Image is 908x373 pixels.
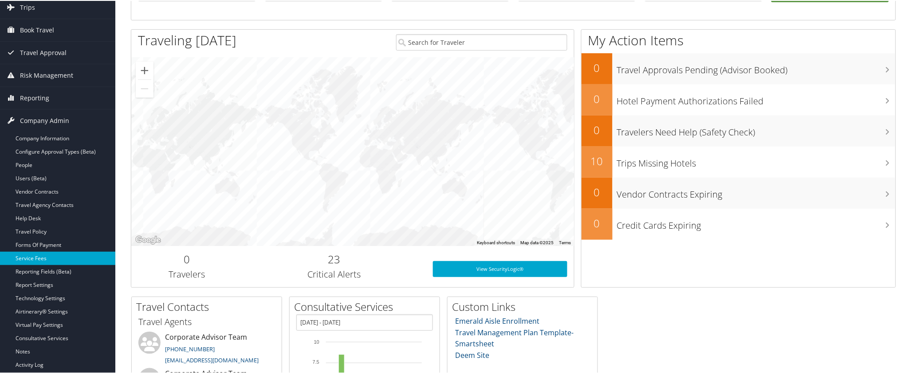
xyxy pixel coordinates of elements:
a: 0Credit Cards Expiring [582,208,896,239]
span: Company Admin [20,109,69,131]
h2: Consultative Services [294,298,440,313]
h2: 0 [582,184,613,199]
a: Emerald Aisle Enrollment [456,315,540,325]
span: Risk Management [20,63,73,86]
a: 0Travel Approvals Pending (Advisor Booked) [582,52,896,83]
button: Zoom out [136,79,153,97]
a: 0Vendor Contracts Expiring [582,177,896,208]
a: 0Travelers Need Help (Safety Check) [582,115,896,146]
span: Reporting [20,86,49,108]
li: Corporate Advisor Team [134,331,279,367]
a: Deem Site [456,349,490,359]
h3: Vendor Contracts Expiring [617,183,896,200]
button: Keyboard shortcuts [477,239,515,245]
span: Map data ©2025 [520,239,554,244]
span: Travel Approval [20,41,67,63]
h3: Hotel Payment Authorizations Failed [617,90,896,107]
h2: 10 [582,153,613,168]
a: 0Hotel Payment Authorizations Failed [582,83,896,115]
h1: My Action Items [582,30,896,49]
h3: Credit Cards Expiring [617,214,896,231]
h2: 0 [582,215,613,230]
h3: Critical Alerts [248,267,420,280]
input: Search for Traveler [396,33,567,50]
a: 10Trips Missing Hotels [582,146,896,177]
h3: Travel Approvals Pending (Advisor Booked) [617,59,896,75]
h2: Custom Links [452,298,597,313]
h2: Travel Contacts [136,298,282,313]
tspan: 10 [314,338,319,344]
h1: Traveling [DATE] [138,30,236,49]
h2: 23 [248,251,420,266]
h2: 0 [138,251,235,266]
h2: 0 [582,91,613,106]
tspan: 7.5 [313,358,319,364]
a: [PHONE_NUMBER] [165,344,215,352]
a: Open this area in Google Maps (opens a new window) [134,234,163,245]
a: Travel Management Plan Template- Smartsheet [456,327,574,348]
a: View SecurityLogic® [433,260,567,276]
span: Book Travel [20,18,54,40]
img: Google [134,234,163,245]
h2: 0 [582,122,613,137]
h3: Travelers Need Help (Safety Check) [617,121,896,138]
a: [EMAIL_ADDRESS][DOMAIN_NAME] [165,355,259,363]
h3: Trips Missing Hotels [617,152,896,169]
a: Terms (opens in new tab) [559,239,571,244]
h3: Travelers [138,267,235,280]
h2: 0 [582,60,613,75]
button: Zoom in [136,61,153,79]
h3: Travel Agents [138,315,275,327]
